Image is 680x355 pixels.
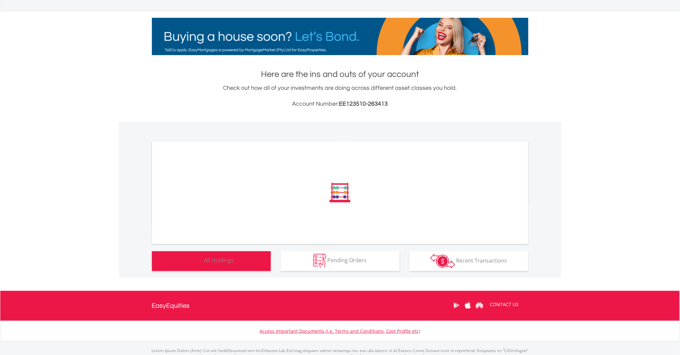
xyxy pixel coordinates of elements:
a: Access Important Documents (i.e. Terms and Conditions, Cost Profile etc) [260,328,420,334]
span: All Holdings [204,257,234,264]
h1: Here are the ins and outs of your account [152,68,528,80]
button: Pending Orders [281,251,400,271]
img: holdings-wht.png [189,254,203,268]
a: Apple [462,295,474,316]
h3: Account Number: [152,99,528,109]
a: EasyEquities [152,291,190,321]
span: EE123510-263413 [339,101,388,107]
img: transactions-zar-wht.png [430,254,455,268]
span: Pending Orders [327,257,367,264]
a: CONTACT US [485,295,523,314]
a: Google Play [451,295,462,316]
a: Huawei [474,295,485,316]
button: All Holdings [152,251,271,271]
button: Recent Transactions [410,251,528,271]
span: Recent Transactions [456,257,507,264]
img: pending_instructions-wht.png [313,254,326,268]
div: Check out how all of your investments are doing across different asset classes you hold. [152,84,528,109]
img: EasyMortage Promotion Banner [152,18,528,55]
